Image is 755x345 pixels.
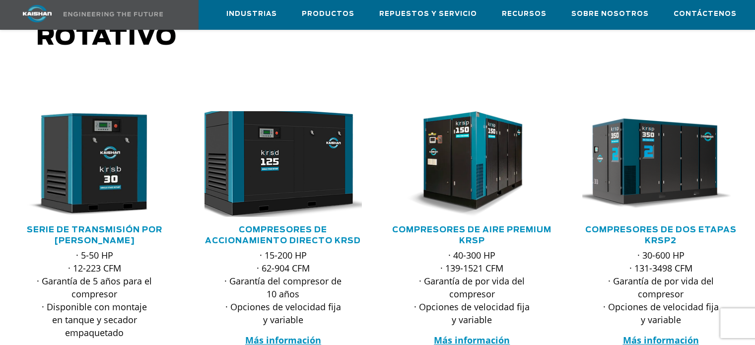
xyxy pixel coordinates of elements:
font: Industrias [226,11,277,17]
img: krsb30 [8,111,166,217]
font: · Opciones de velocidad fija y variable [225,301,341,326]
a: Sobre nosotros [571,0,649,27]
font: · 139-1521 CFM [440,262,503,274]
a: Compresores de accionamiento directo KRSD [205,226,361,245]
div: krsd125 [205,111,361,217]
div: krsp350 [582,111,739,217]
font: · Opciones de velocidad fija y variable [414,301,530,326]
a: Recursos [502,0,547,27]
font: Recursos [502,11,547,17]
font: · 131-3498 CFM [629,262,692,274]
font: · Opciones de velocidad fija y variable [603,301,718,326]
a: Contáctenos [674,0,737,27]
font: · Garantía de 5 años para el compresor [37,275,152,300]
div: krsp150 [394,111,550,217]
font: · Garantía del compresor de 10 años [224,275,342,300]
a: Compresores de dos etapas KRSP2 [585,226,736,245]
font: Productos [302,11,354,17]
font: Contáctenos [674,11,737,17]
font: · Garantía de por vida del compresor [419,275,525,300]
font: · Disponible con montaje en tanque y secador empaquetado [42,301,147,339]
img: krsd125 [189,106,362,222]
img: krsp350 [575,111,732,217]
a: Industrias [226,0,277,27]
img: krsp150 [386,111,544,217]
font: · Garantía de por vida del compresor [608,275,713,300]
a: Serie de transmisión por [PERSON_NAME] [27,226,162,245]
div: krsb30 [16,111,173,217]
font: · 40-300 HP [448,249,495,261]
font: · 30-600 HP [637,249,684,261]
font: · 62-904 CFM [257,262,310,274]
a: Productos [302,0,354,27]
font: · 15-200 HP [260,249,307,261]
img: Ingeniería del futuro [64,12,163,16]
a: Repuestos y servicio [379,0,477,27]
font: Repuestos y servicio [379,11,477,17]
font: Sobre nosotros [571,11,649,17]
font: · 5-50 HP [76,249,113,261]
font: · 12-223 CFM [68,262,121,274]
a: Compresores de aire premium KRSP [392,226,551,245]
